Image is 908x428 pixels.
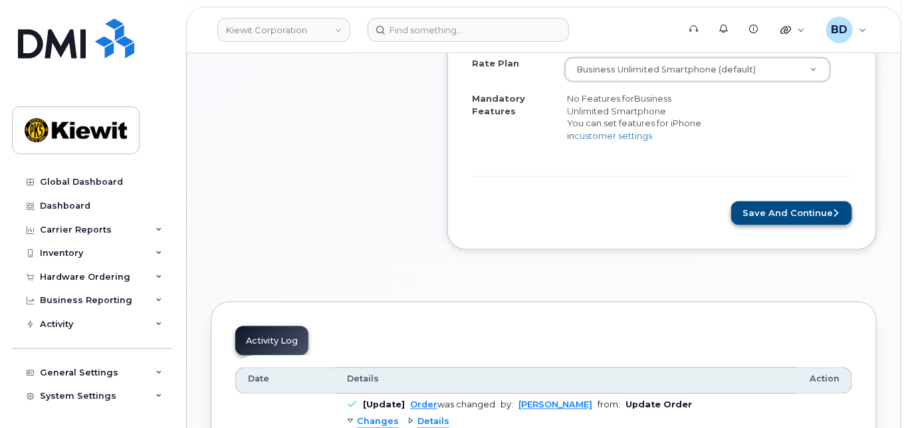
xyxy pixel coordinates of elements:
a: Kiewit Corporation [217,18,350,42]
input: Find something... [368,18,569,42]
th: Action [798,368,852,394]
span: by: [501,400,513,410]
span: BD [831,22,848,38]
label: Mandatory Features [472,92,556,117]
a: [PERSON_NAME] [518,400,592,410]
span: Details [347,374,379,385]
iframe: Messenger Launcher [850,370,898,418]
button: Save and Continue [731,201,852,226]
span: Date [248,374,269,385]
b: [Update] [363,400,405,410]
label: Rate Plan [472,57,519,70]
span: Business Unlimited Smartphone (default) [576,64,756,74]
a: Order [410,400,437,410]
span: No Features for You can set features for iPhone in [567,93,701,141]
span: Business Unlimited Smartphone [567,93,671,116]
b: Update Order [625,400,692,410]
div: Quicklinks [771,17,814,43]
div: was changed [410,400,495,410]
a: Business Unlimited Smartphone (default) [565,58,830,82]
a: customer settings [574,130,652,141]
div: Barbara Dye [817,17,876,43]
span: from: [598,400,620,410]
